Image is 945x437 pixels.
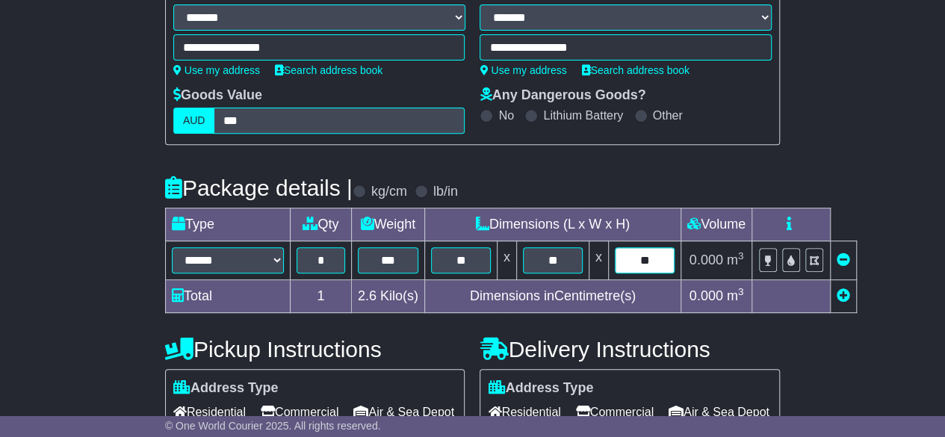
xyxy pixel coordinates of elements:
a: Search address book [275,64,382,76]
label: kg/cm [371,184,407,200]
span: Air & Sea Depot [669,400,769,424]
span: © One World Courier 2025. All rights reserved. [165,420,381,432]
label: Address Type [488,380,593,397]
span: 0.000 [690,288,723,303]
span: m [727,252,744,267]
span: Residential [488,400,560,424]
span: m [727,288,744,303]
a: Remove this item [837,252,850,267]
span: Commercial [576,400,654,424]
label: Other [653,108,683,123]
h4: Delivery Instructions [480,337,780,362]
span: 2.6 [358,288,377,303]
label: Lithium Battery [543,108,623,123]
a: Search address book [582,64,690,76]
span: Residential [173,400,246,424]
td: Total [165,280,290,313]
td: Dimensions in Centimetre(s) [424,280,681,313]
h4: Pickup Instructions [165,337,465,362]
td: Volume [681,208,752,241]
a: Add new item [837,288,850,303]
sup: 3 [738,286,744,297]
td: x [589,241,608,280]
h4: Package details | [165,176,353,200]
td: Type [165,208,290,241]
label: Goods Value [173,87,262,104]
td: Qty [290,208,351,241]
label: lb/in [433,184,458,200]
span: Commercial [261,400,338,424]
label: Any Dangerous Goods? [480,87,645,104]
label: AUD [173,108,215,134]
td: 1 [290,280,351,313]
a: Use my address [173,64,260,76]
sup: 3 [738,250,744,261]
label: Address Type [173,380,279,397]
td: Dimensions (L x W x H) [424,208,681,241]
td: x [497,241,516,280]
span: 0.000 [690,252,723,267]
td: Weight [351,208,424,241]
a: Use my address [480,64,566,76]
td: Kilo(s) [351,280,424,313]
label: No [498,108,513,123]
span: Air & Sea Depot [353,400,454,424]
